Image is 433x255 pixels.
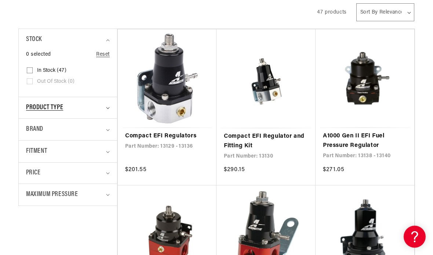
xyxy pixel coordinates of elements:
a: Compact EFI Regulator and Fitting Kit [224,132,308,151]
span: Out of stock (0) [37,78,74,85]
span: Brand [26,124,43,135]
span: Price [26,168,40,178]
span: Product type [26,103,63,113]
summary: Stock (0 selected) [26,29,110,51]
span: In stock (47) [37,67,66,74]
span: 0 selected [26,51,51,59]
summary: Maximum Pressure (0 selected) [26,184,110,206]
span: Fitment [26,146,47,157]
summary: Brand (0 selected) [26,119,110,140]
a: A1000 Gen II EFI Fuel Pressure Regulator [323,132,407,150]
a: Compact EFI Regulators [125,132,209,141]
span: Stock [26,34,42,45]
a: Reset [96,51,110,59]
summary: Product type (0 selected) [26,97,110,119]
summary: Fitment (0 selected) [26,141,110,162]
summary: Price [26,163,110,184]
span: 47 products [317,10,347,15]
span: Maximum Pressure [26,189,78,200]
